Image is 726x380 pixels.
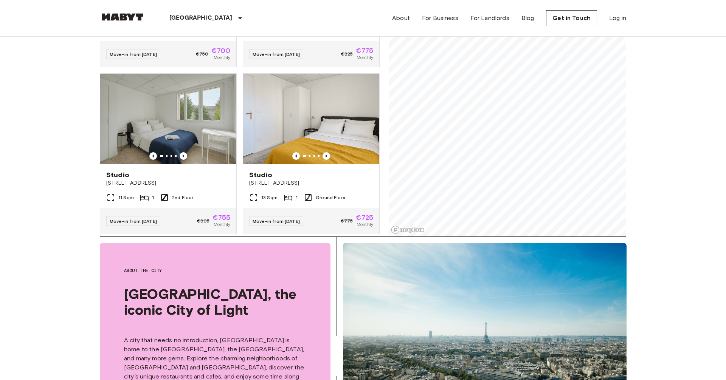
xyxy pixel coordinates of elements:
[110,51,157,57] span: Move-in from [DATE]
[106,170,129,179] span: Studio
[100,74,236,164] img: Marketing picture of unit FR-18-010-013-001
[169,14,233,23] p: [GEOGRAPHIC_DATA]
[323,152,330,160] button: Previous image
[100,73,237,234] a: Marketing picture of unit FR-18-010-013-001Previous imagePrevious imageStudio[STREET_ADDRESS]11 S...
[214,221,230,228] span: Monthly
[357,54,373,61] span: Monthly
[124,267,306,274] span: About the city
[392,14,410,23] a: About
[609,14,626,23] a: Log in
[172,194,193,201] span: 2nd Floor
[180,152,187,160] button: Previous image
[521,14,534,23] a: Blog
[249,179,373,187] span: [STREET_ADDRESS]
[118,194,134,201] span: 11 Sqm
[253,218,300,224] span: Move-in from [DATE]
[261,194,278,201] span: 13 Sqm
[253,51,300,57] span: Move-in from [DATE]
[546,10,597,26] a: Get in Touch
[152,194,154,201] span: 1
[391,226,424,234] a: Mapbox logo
[341,218,353,224] span: €775
[106,179,230,187] span: [STREET_ADDRESS]
[211,47,230,54] span: €700
[124,286,306,318] span: [GEOGRAPHIC_DATA], the iconic City of Light
[110,218,157,224] span: Move-in from [DATE]
[149,152,157,160] button: Previous image
[243,73,380,234] a: Marketing picture of unit FR-18-010-002-001Previous imagePrevious imageStudio[STREET_ADDRESS]13 S...
[197,218,210,224] span: €805
[213,214,230,221] span: €755
[243,74,379,164] img: Marketing picture of unit FR-18-010-002-001
[356,214,373,221] span: €725
[214,54,230,61] span: Monthly
[357,221,373,228] span: Monthly
[470,14,509,23] a: For Landlords
[249,170,272,179] span: Studio
[296,194,298,201] span: 1
[356,47,373,54] span: €775
[292,152,300,160] button: Previous image
[341,51,353,57] span: €825
[422,14,458,23] a: For Business
[316,194,346,201] span: Ground Floor
[100,13,145,21] img: Habyt
[196,51,209,57] span: €750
